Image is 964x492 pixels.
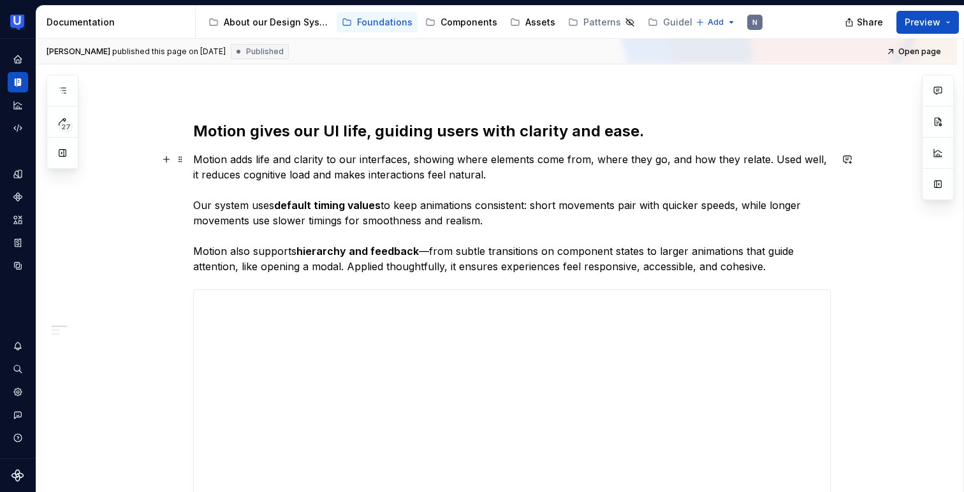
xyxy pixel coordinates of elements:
[8,405,28,425] button: Contact support
[47,47,110,57] span: [PERSON_NAME]
[896,11,959,34] button: Preview
[8,233,28,253] a: Storybook stories
[8,118,28,138] a: Code automation
[11,469,24,482] svg: Supernova Logo
[420,12,502,33] a: Components
[8,336,28,356] button: Notifications
[357,16,413,29] div: Foundations
[898,47,941,57] span: Open page
[193,152,831,274] p: Motion adds life and clarity to our interfaces, showing where elements come from, where they go, ...
[692,13,740,31] button: Add
[8,49,28,69] a: Home
[708,17,724,27] span: Add
[203,12,334,33] a: About our Design System
[8,164,28,184] a: Design tokens
[246,47,284,57] span: Published
[752,17,757,27] div: N
[583,16,621,29] div: Patterns
[882,43,947,61] a: Open page
[296,245,419,257] strong: hierarchy and feedback
[8,359,28,379] button: Search ⌘K
[47,16,190,29] div: Documentation
[203,10,689,35] div: Page tree
[838,11,891,34] button: Share
[505,12,560,33] a: Assets
[8,256,28,276] a: Data sources
[8,210,28,230] a: Assets
[525,16,555,29] div: Assets
[563,12,640,33] a: Patterns
[8,95,28,115] a: Analytics
[10,15,26,30] img: 41adf70f-fc1c-4662-8e2d-d2ab9c673b1b.png
[8,187,28,207] a: Components
[193,121,831,141] h2: Motion gives our UI life, guiding users with clarity and ease.
[59,122,73,132] span: 27
[441,16,497,29] div: Components
[224,16,329,29] div: About our Design System
[274,199,381,212] strong: default timing values
[8,382,28,402] a: Settings
[112,47,226,57] div: published this page on [DATE]
[643,12,731,33] a: Guidelines
[663,16,712,29] div: Guidelines
[857,16,883,29] span: Share
[905,16,940,29] span: Preview
[8,72,28,92] a: Documentation
[337,12,418,33] a: Foundations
